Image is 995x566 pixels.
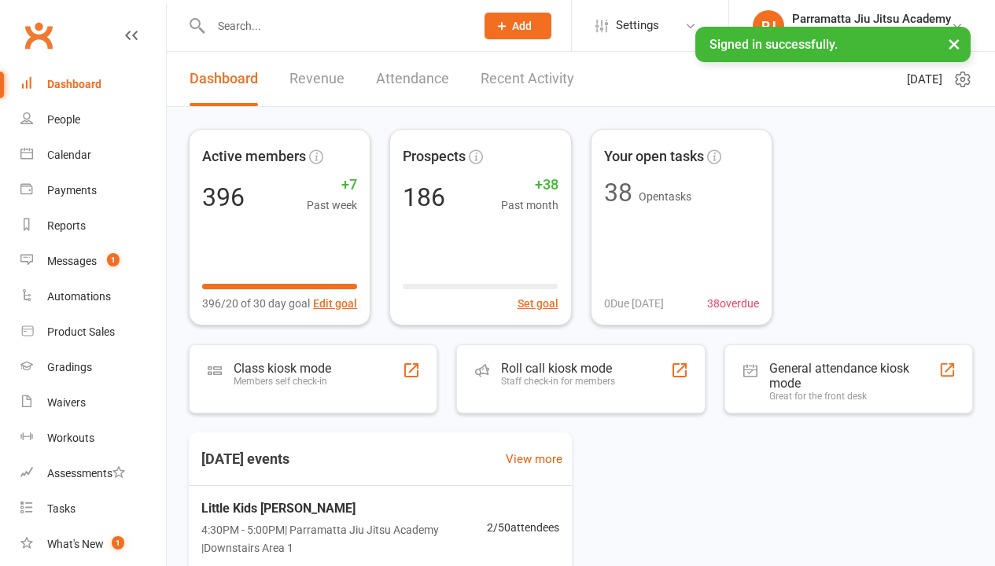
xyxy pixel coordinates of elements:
[487,519,559,536] span: 2 / 50 attendees
[47,113,80,126] div: People
[20,208,166,244] a: Reports
[47,396,86,409] div: Waivers
[20,385,166,421] a: Waivers
[512,20,532,32] span: Add
[20,138,166,173] a: Calendar
[20,527,166,562] a: What's New1
[501,197,558,214] span: Past month
[518,295,558,312] button: Set goal
[20,173,166,208] a: Payments
[501,361,615,376] div: Roll call kiosk mode
[501,174,558,197] span: +38
[47,149,91,161] div: Calendar
[604,145,704,168] span: Your open tasks
[112,536,124,549] span: 1
[47,184,97,197] div: Payments
[481,52,574,106] a: Recent Activity
[403,145,466,168] span: Prospects
[47,255,97,267] div: Messages
[792,26,951,40] div: Parramatta Jiu Jitsu Academy
[19,16,58,55] a: Clubworx
[47,78,101,90] div: Dashboard
[47,219,86,232] div: Reports
[47,361,92,373] div: Gradings
[907,70,942,89] span: [DATE]
[709,37,838,52] span: Signed in successfully.
[376,52,449,106] a: Attendance
[289,52,345,106] a: Revenue
[20,350,166,385] a: Gradings
[201,498,487,519] span: Little Kids [PERSON_NAME]
[307,197,357,214] span: Past week
[47,502,76,515] div: Tasks
[769,361,938,391] div: General attendance kiosk mode
[20,491,166,527] a: Tasks
[20,421,166,456] a: Workouts
[20,314,166,350] a: Product Sales
[47,325,115,338] div: Product Sales
[403,185,445,210] div: 186
[792,12,951,26] div: Parramatta Jiu Jitsu Academy
[47,290,111,303] div: Automations
[20,456,166,491] a: Assessments
[20,279,166,314] a: Automations
[202,295,310,312] span: 396/20 of 30 day goal
[47,432,94,444] div: Workouts
[769,391,938,402] div: Great for the front desk
[313,295,357,312] button: Edit goal
[234,361,331,376] div: Class kiosk mode
[190,52,258,106] a: Dashboard
[202,145,306,168] span: Active members
[202,185,245,210] div: 396
[604,295,664,312] span: 0 Due [DATE]
[107,253,120,266] span: 1
[639,190,691,203] span: Open tasks
[47,538,104,550] div: What's New
[201,521,487,557] span: 4:30PM - 5:00PM | Parramatta Jiu Jitsu Academy | Downstairs Area 1
[47,467,125,480] div: Assessments
[506,450,562,469] a: View more
[604,180,632,205] div: 38
[940,27,968,61] button: ×
[616,8,659,43] span: Settings
[753,10,784,42] div: PJ
[234,376,331,387] div: Members self check-in
[189,445,302,473] h3: [DATE] events
[20,244,166,279] a: Messages 1
[307,174,357,197] span: +7
[20,67,166,102] a: Dashboard
[20,102,166,138] a: People
[501,376,615,387] div: Staff check-in for members
[485,13,551,39] button: Add
[206,15,464,37] input: Search...
[707,295,759,312] span: 38 overdue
